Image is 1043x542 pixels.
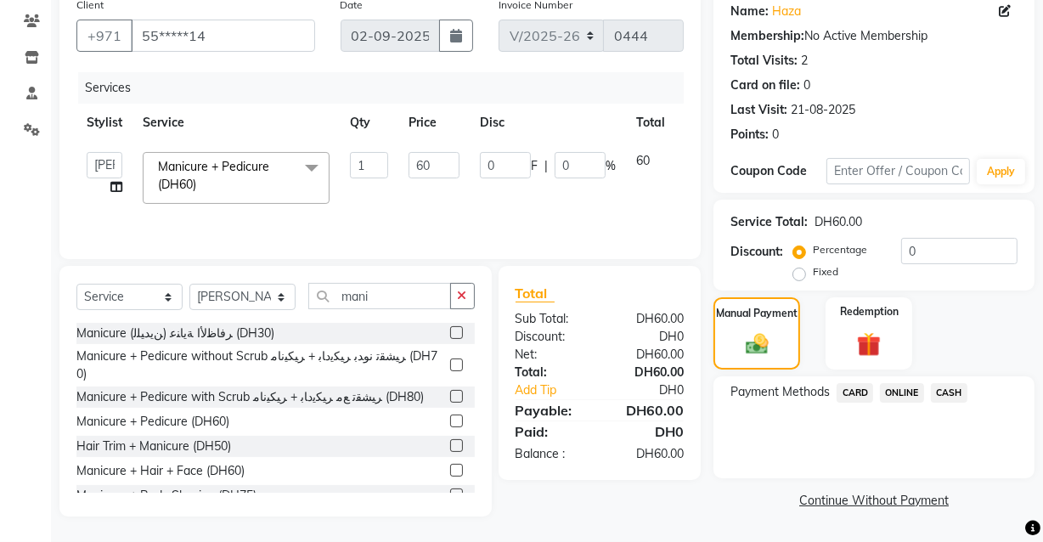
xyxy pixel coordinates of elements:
[730,213,808,231] div: Service Total:
[772,126,779,144] div: 0
[931,383,967,403] span: CASH
[78,72,696,104] div: Services
[503,328,600,346] div: Discount:
[531,157,538,175] span: F
[600,310,696,328] div: DH60.00
[813,242,867,257] label: Percentage
[600,421,696,442] div: DH0
[600,346,696,364] div: DH60.00
[730,383,830,401] span: Payment Methods
[503,445,600,463] div: Balance :
[76,413,229,431] div: Manicure + Pedicure (DH60)
[730,52,798,70] div: Total Visits:
[76,438,231,455] div: Hair Trim + Manicure (DH50)
[308,283,451,309] input: Search or Scan
[158,159,269,192] span: Manicure + Pedicure (DH60)
[196,177,204,192] a: x
[544,157,548,175] span: |
[503,381,616,399] a: Add Tip
[840,304,899,319] label: Redemption
[516,285,555,302] span: Total
[730,76,800,94] div: Card on file:
[730,27,804,45] div: Membership:
[815,213,862,231] div: DH60.00
[131,20,315,52] input: Search by Name/Mobile/Email/Code
[849,330,888,359] img: _gift.svg
[76,388,424,406] div: Manicure + Pedicure with Scrub ﺮﻴﺸﻘﺗ ﻊﻣ ﺮﻴﻜﻳدﺎﺑ + ﺮﻴﻜﻴﻧﺎﻣ (DH80)
[716,306,798,321] label: Manual Payment
[503,364,600,381] div: Total:
[600,328,696,346] div: DH0
[76,104,132,142] th: Stylist
[503,310,600,328] div: Sub Total:
[730,243,783,261] div: Discount:
[837,383,873,403] span: CARD
[616,381,696,399] div: DH0
[600,445,696,463] div: DH60.00
[503,346,600,364] div: Net:
[76,325,274,342] div: Manicure (ﻦﻳﺪﻴﻠﻟ) ﺮﻓﺎﻇﻷا ﺔﻳﺎﻨﻋ (DH30)
[503,421,600,442] div: Paid:
[636,153,650,168] span: 60
[600,364,696,381] div: DH60.00
[801,52,808,70] div: 2
[503,400,600,421] div: Payable:
[730,162,826,180] div: Coupon Code
[626,104,675,142] th: Total
[76,462,245,480] div: Manicure + Hair + Face (DH60)
[791,101,855,119] div: 21-08-2025
[76,20,132,52] button: +971
[132,104,340,142] th: Service
[730,3,769,20] div: Name:
[730,27,1018,45] div: No Active Membership
[717,492,1031,510] a: Continue Without Payment
[76,487,257,505] div: Manicure + Body Shaving (DH75)
[813,264,838,279] label: Fixed
[675,104,731,142] th: Action
[772,3,801,20] a: Haza
[600,400,696,421] div: DH60.00
[730,126,769,144] div: Points:
[76,347,443,383] div: Manicure + Pedicure without Scrub ﺮﻴﺸﻘﺗ نوﺪﺑ ﺮﻴﻜﻳدﺎﺑ + ﺮﻴﻜﻴﻧﺎﻣ (DH70)
[606,157,616,175] span: %
[398,104,470,142] th: Price
[803,76,810,94] div: 0
[880,383,924,403] span: ONLINE
[340,104,398,142] th: Qty
[730,101,787,119] div: Last Visit:
[470,104,626,142] th: Disc
[739,331,775,358] img: _cash.svg
[977,159,1025,184] button: Apply
[826,158,970,184] input: Enter Offer / Coupon Code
